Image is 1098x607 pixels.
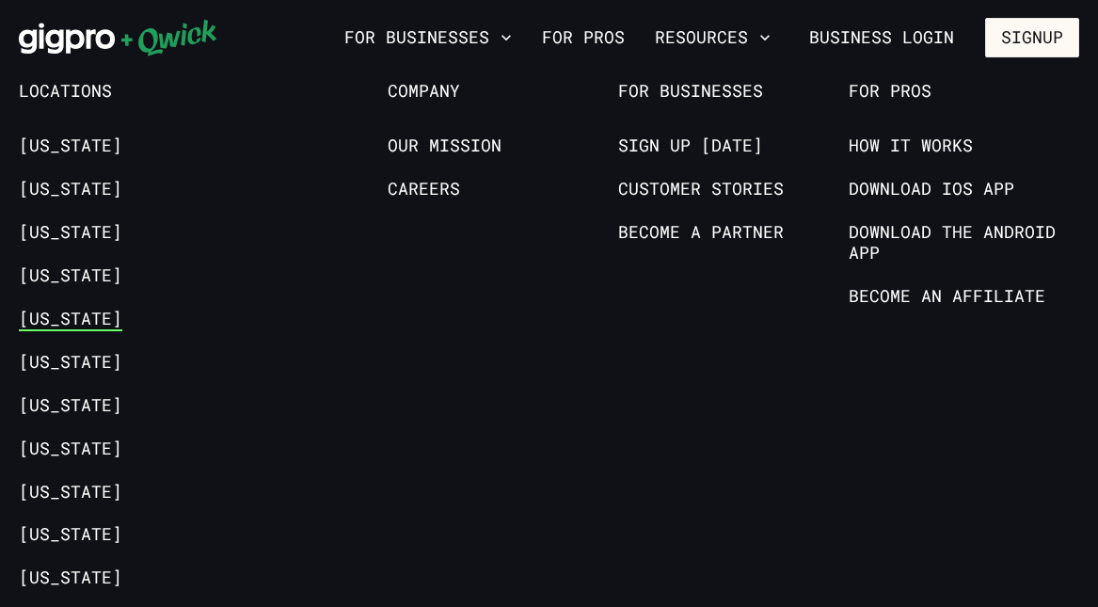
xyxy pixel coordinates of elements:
[337,22,519,54] button: For Businesses
[19,395,122,418] a: [US_STATE]
[19,136,122,158] a: [US_STATE]
[388,81,618,102] span: Company
[19,439,122,461] a: [US_STATE]
[19,81,249,102] span: Locations
[849,136,973,158] a: How it Works
[534,22,632,54] a: For Pros
[849,179,1014,201] a: Download IOS App
[19,222,122,245] a: [US_STATE]
[19,567,122,590] a: [US_STATE]
[19,352,122,375] a: [US_STATE]
[618,81,849,102] span: For Businesses
[19,309,122,331] a: [US_STATE]
[849,81,1079,102] span: For Pros
[647,22,778,54] button: Resources
[793,18,970,57] a: Business Login
[19,482,122,504] a: [US_STATE]
[19,524,122,547] a: [US_STATE]
[618,179,784,201] a: Customer stories
[618,222,784,245] a: Become a Partner
[849,286,1045,309] a: Become an Affiliate
[19,179,122,201] a: [US_STATE]
[388,179,460,201] a: Careers
[618,136,763,158] a: Sign up [DATE]
[388,136,501,158] a: Our Mission
[985,18,1079,57] button: Signup
[849,222,1079,265] a: Download the Android App
[19,265,122,288] a: [US_STATE]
